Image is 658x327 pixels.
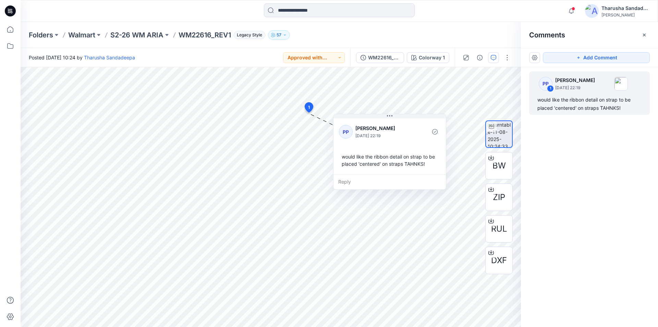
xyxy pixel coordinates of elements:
a: Walmart [68,30,95,40]
div: Colorway 1 [419,54,445,61]
div: Tharusha Sandadeepa [601,4,649,12]
h2: Comments [529,31,565,39]
button: Details [474,52,485,63]
button: WM22616_REV1 [356,52,404,63]
div: would like the ribbon detail on strap to be placed 'centered' on straps TAHNKS! [537,96,642,112]
button: Legacy Style [231,30,265,40]
div: PP [339,125,353,139]
p: [PERSON_NAME] [555,76,595,84]
span: Posted [DATE] 10:24 by [29,54,135,61]
p: [DATE] 22:19 [355,132,411,139]
div: [PERSON_NAME] [601,12,649,17]
span: ZIP [493,191,505,203]
div: WM22616_REV1 [368,54,400,61]
button: Add Comment [543,52,650,63]
div: PP [539,77,552,91]
p: [DATE] 22:19 [555,84,595,91]
span: RUL [491,223,507,235]
p: WM22616_REV1 [179,30,231,40]
a: Folders [29,30,53,40]
div: 1 [547,85,554,92]
img: avatar [585,4,599,18]
img: turntable-11-08-2025-10:24:33 [488,121,512,147]
button: 57 [268,30,290,40]
p: 57 [277,31,281,39]
span: Legacy Style [234,31,265,39]
span: 1 [308,104,310,110]
a: S2-26 WM ARIA [110,30,163,40]
span: DXF [491,254,507,267]
p: [PERSON_NAME] [355,124,411,132]
span: BW [492,160,506,172]
div: would like the ribbon detail on strap to be placed 'centered' on straps TAHNKS! [339,150,440,170]
div: Reply [333,174,446,189]
a: Tharusha Sandadeepa [84,55,135,60]
button: Colorway 1 [407,52,449,63]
